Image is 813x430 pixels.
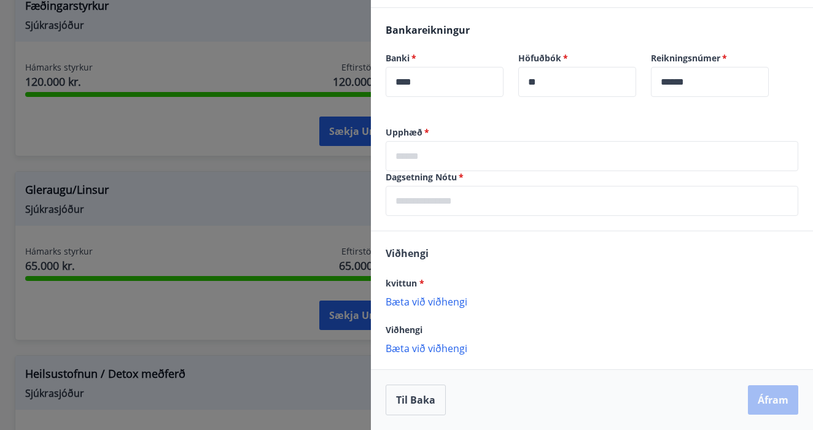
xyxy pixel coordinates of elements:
p: Bæta við viðhengi [386,295,798,307]
button: Til baka [386,385,446,415]
label: Dagsetning Nótu [386,171,798,183]
span: kvittun [386,277,424,289]
label: Banki [386,52,504,64]
label: Höfuðbók [518,52,636,64]
label: Reikningsnúmer [651,52,769,64]
div: Upphæð [386,141,798,171]
span: Bankareikningur [386,23,470,37]
span: Viðhengi [386,247,429,260]
label: Upphæð [386,126,798,139]
span: Viðhengi [386,324,422,336]
p: Bæta við viðhengi [386,342,798,354]
div: Dagsetning Nótu [386,186,798,216]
